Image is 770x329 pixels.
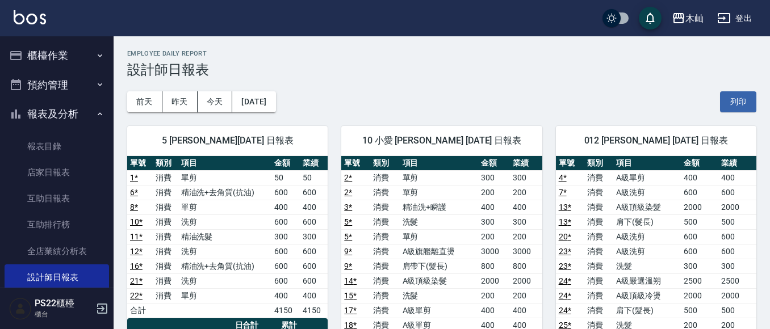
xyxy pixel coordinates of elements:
td: 消費 [370,244,399,259]
td: 消費 [153,229,178,244]
td: 800 [478,259,510,273]
td: 消費 [153,170,178,185]
td: A級頂級冷燙 [613,288,681,303]
td: 消費 [584,273,613,288]
td: 300 [681,259,719,273]
td: 洗髮 [400,214,478,229]
th: 金額 [681,156,719,171]
td: 消費 [584,214,613,229]
td: 600 [681,185,719,200]
td: 300 [718,259,756,273]
td: 400 [300,200,328,214]
td: 消費 [584,244,613,259]
td: 消費 [370,200,399,214]
td: 600 [681,229,719,244]
td: 2000 [478,273,510,288]
table: a dense table [127,156,328,318]
td: 消費 [584,259,613,273]
td: 600 [718,229,756,244]
a: 店家日報表 [5,159,109,185]
th: 類別 [370,156,399,171]
th: 項目 [613,156,681,171]
td: 500 [681,214,719,229]
td: 洗剪 [178,214,272,229]
th: 業績 [510,156,542,171]
td: A級單剪 [400,303,478,318]
td: A級頂級染髮 [613,200,681,214]
button: 列印 [720,91,756,112]
td: 洗髮 [613,259,681,273]
h5: PS22櫃檯 [35,298,93,309]
td: 消費 [370,170,399,185]
td: 400 [681,170,719,185]
td: 肩下(髮長) [613,303,681,318]
td: 400 [271,200,299,214]
td: A級頂級染髮 [400,273,478,288]
td: 200 [510,229,542,244]
td: 600 [681,244,719,259]
td: 洗剪 [178,273,272,288]
td: 2000 [718,200,756,214]
td: 3000 [478,244,510,259]
a: 互助日報表 [5,185,109,212]
td: 300 [478,214,510,229]
a: 設計師日報表 [5,264,109,290]
td: 400 [300,288,328,303]
td: 500 [718,214,756,229]
th: 項目 [400,156,478,171]
td: 600 [718,185,756,200]
td: 消費 [153,273,178,288]
th: 金額 [271,156,299,171]
button: 登出 [713,8,756,29]
td: 消費 [153,185,178,200]
td: 2000 [681,288,719,303]
td: 消費 [153,214,178,229]
td: 精油洗+去角質(抗油) [178,259,272,273]
th: 金額 [478,156,510,171]
td: 消費 [370,259,399,273]
p: 櫃台 [35,309,93,319]
td: 600 [300,185,328,200]
td: 2000 [510,273,542,288]
td: 600 [300,244,328,259]
td: 肩帶下(髮長) [400,259,478,273]
td: 洗髮 [400,288,478,303]
th: 單號 [341,156,370,171]
td: 400 [718,170,756,185]
td: 200 [478,229,510,244]
button: 預約管理 [5,70,109,100]
td: 600 [271,273,299,288]
button: 報表及分析 [5,99,109,129]
button: 前天 [127,91,162,112]
td: 400 [478,200,510,214]
td: 2500 [718,273,756,288]
th: 單號 [127,156,153,171]
td: 消費 [584,229,613,244]
td: 50 [300,170,328,185]
button: 櫃檯作業 [5,41,109,70]
td: 消費 [370,214,399,229]
td: 400 [510,303,542,318]
td: 200 [510,185,542,200]
td: 500 [718,303,756,318]
td: 消費 [153,259,178,273]
button: 今天 [198,91,233,112]
td: A級嚴選溫朔 [613,273,681,288]
td: 600 [300,273,328,288]
td: 400 [510,200,542,214]
td: 消費 [153,288,178,303]
th: 業績 [300,156,328,171]
td: 單剪 [400,185,478,200]
img: Logo [14,10,46,24]
td: A級洗剪 [613,185,681,200]
td: A級單剪 [613,170,681,185]
td: 單剪 [400,170,478,185]
td: 精油洗+去角質(抗油) [178,185,272,200]
td: 400 [271,288,299,303]
td: 消費 [584,200,613,214]
td: 單剪 [178,288,272,303]
a: 報表目錄 [5,133,109,159]
a: 全店業績分析表 [5,238,109,264]
td: 2500 [681,273,719,288]
td: 洗剪 [178,244,272,259]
